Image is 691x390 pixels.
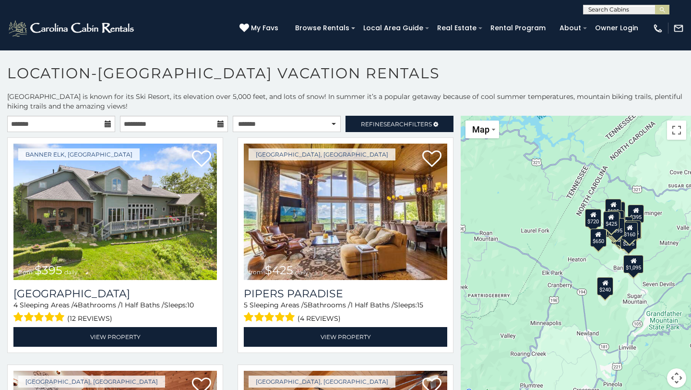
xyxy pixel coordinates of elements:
button: Change map style [465,121,499,138]
span: (4 reviews) [298,312,341,325]
span: 4 [73,301,78,309]
span: 5 [244,301,248,309]
div: $240 [597,277,613,295]
a: View Property [244,327,447,347]
div: $435 [625,220,641,239]
button: Map camera controls [667,368,686,388]
span: 1 Half Baths / [350,301,394,309]
div: Sleeping Areas / Bathrooms / Sleeps: [244,300,447,325]
a: Banner Elk, [GEOGRAPHIC_DATA] [18,148,140,160]
a: Montallori Stone Lodge from $395 daily [13,144,217,280]
span: from [18,268,33,276]
div: $180 [608,210,624,229]
a: RefineSearchFilters [345,116,453,132]
div: $720 [585,209,601,227]
a: [GEOGRAPHIC_DATA], [GEOGRAPHIC_DATA] [18,376,165,388]
a: Owner Login [590,21,643,36]
a: Pipers Paradise [244,287,447,300]
button: Toggle fullscreen view [667,121,686,140]
a: Browse Rentals [290,21,354,36]
span: Search [383,121,408,128]
a: View Property [13,327,217,347]
span: My Favs [251,23,278,33]
div: $160 [621,222,638,240]
h3: Montallori Stone Lodge [13,287,217,300]
span: from [249,268,263,276]
div: $1,095 [623,255,643,273]
span: 15 [417,301,423,309]
img: mail-regular-white.png [673,23,684,34]
span: $425 [265,263,293,277]
span: Refine Filters [361,121,432,128]
a: [GEOGRAPHIC_DATA] [13,287,217,300]
a: Add to favorites [192,149,211,170]
div: $125 [605,199,621,217]
div: $425 [603,211,620,230]
span: 10 [187,301,194,309]
span: (12 reviews) [67,312,112,325]
span: 5 [304,301,308,309]
a: [GEOGRAPHIC_DATA], [GEOGRAPHIC_DATA] [249,376,395,388]
img: Montallori Stone Lodge [13,144,217,280]
img: Pipers Paradise [244,144,447,280]
a: Real Estate [432,21,481,36]
div: $395 [628,205,644,223]
span: daily [64,268,78,276]
span: $395 [35,263,62,277]
div: $650 [590,229,607,247]
span: daily [295,268,309,276]
a: Local Area Guide [358,21,428,36]
img: White-1-2.png [7,19,137,38]
a: My Favs [239,23,281,34]
span: 1 Half Baths / [120,301,164,309]
div: $215 [620,231,637,249]
a: About [555,21,586,36]
span: 4 [13,301,18,309]
img: phone-regular-white.png [653,23,663,34]
a: Pipers Paradise from $425 daily [244,144,447,280]
span: Map [472,124,489,134]
div: Sleeping Areas / Bathrooms / Sleeps: [13,300,217,325]
a: Add to favorites [422,149,441,170]
a: [GEOGRAPHIC_DATA], [GEOGRAPHIC_DATA] [249,148,395,160]
a: Rental Program [486,21,550,36]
